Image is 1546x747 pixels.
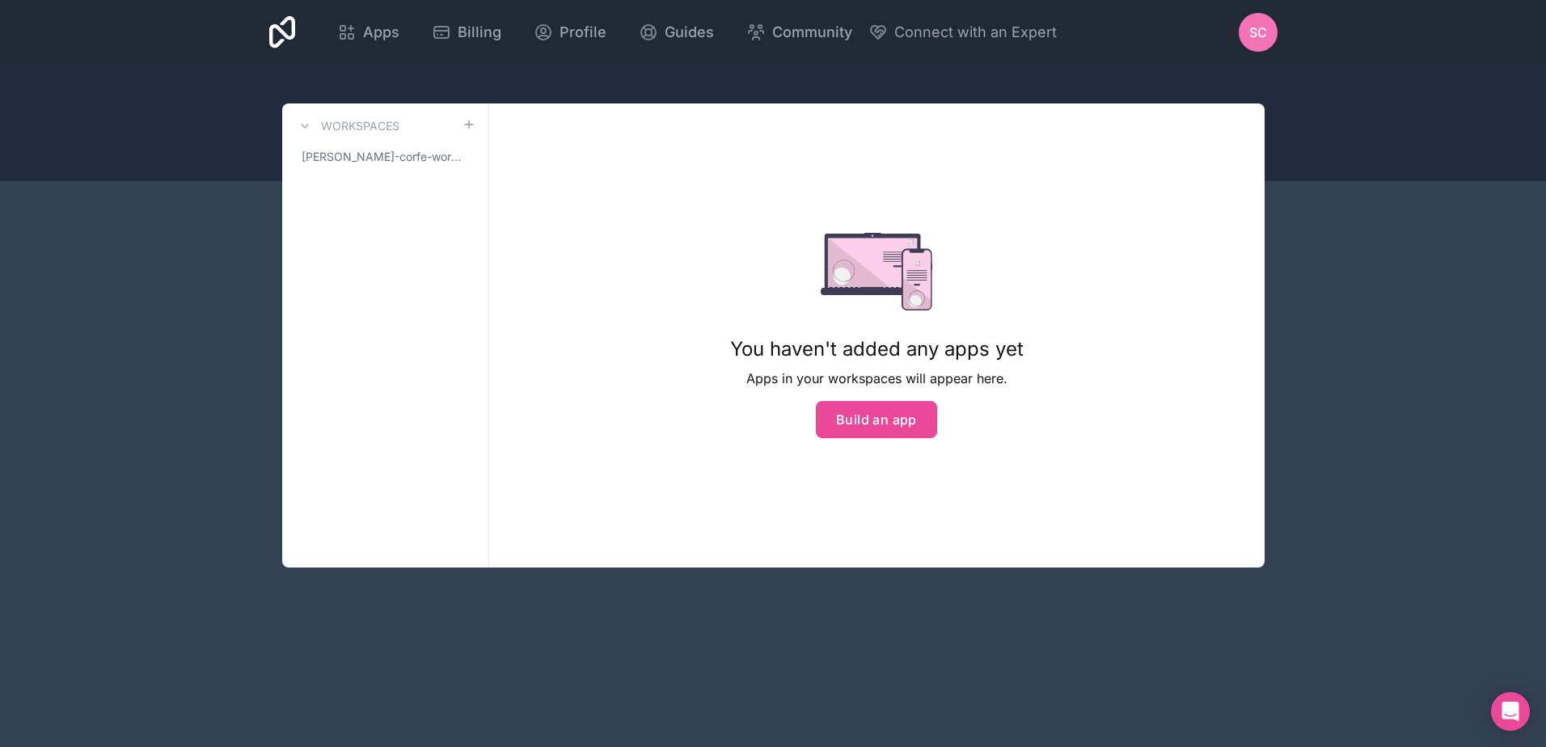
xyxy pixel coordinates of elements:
span: Connect with an Expert [894,21,1057,44]
img: empty state [821,233,933,310]
span: Profile [560,21,606,44]
button: Connect with an Expert [868,21,1057,44]
span: SC [1249,23,1267,42]
span: Apps [363,21,399,44]
div: Open Intercom Messenger [1491,692,1530,731]
button: Build an app [816,401,937,438]
a: Guides [626,15,727,50]
h1: You haven't added any apps yet [730,336,1024,362]
span: [PERSON_NAME]-corfe-workspace [302,149,463,165]
a: Billing [419,15,514,50]
a: Community [733,15,865,50]
p: Apps in your workspaces will appear here. [730,369,1024,388]
a: [PERSON_NAME]-corfe-workspace [295,142,475,171]
a: Workspaces [295,116,399,136]
span: Community [772,21,852,44]
h3: Workspaces [321,118,399,134]
a: Profile [521,15,619,50]
span: Billing [458,21,501,44]
span: Guides [665,21,714,44]
a: Apps [324,15,412,50]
